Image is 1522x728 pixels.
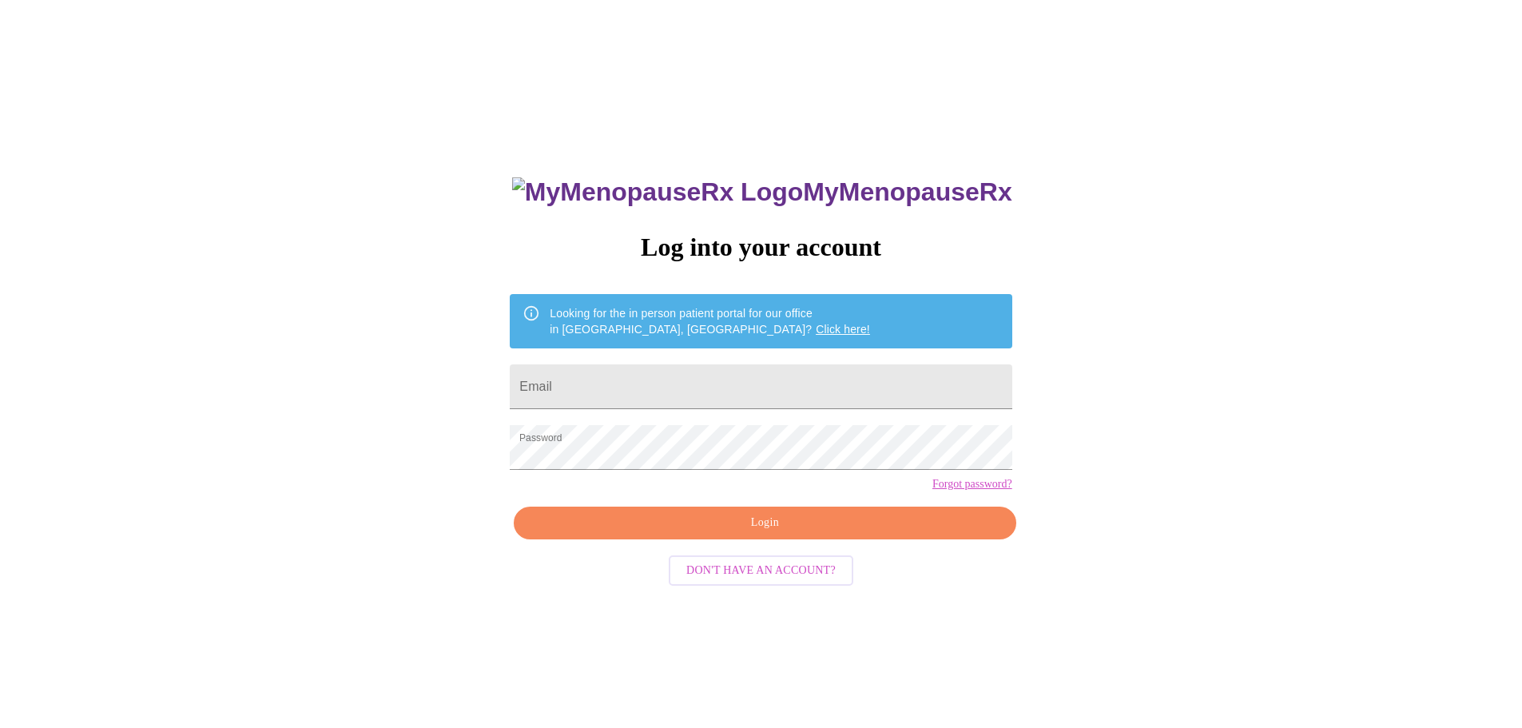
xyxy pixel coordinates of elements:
[512,177,1012,207] h3: MyMenopauseRx
[686,561,836,581] span: Don't have an account?
[532,513,997,533] span: Login
[512,177,803,207] img: MyMenopauseRx Logo
[669,555,853,587] button: Don't have an account?
[550,299,870,344] div: Looking for the in person patient portal for our office in [GEOGRAPHIC_DATA], [GEOGRAPHIC_DATA]?
[816,323,870,336] a: Click here!
[932,478,1012,491] a: Forgot password?
[510,233,1011,262] h3: Log into your account
[514,507,1015,539] button: Login
[665,563,857,576] a: Don't have an account?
